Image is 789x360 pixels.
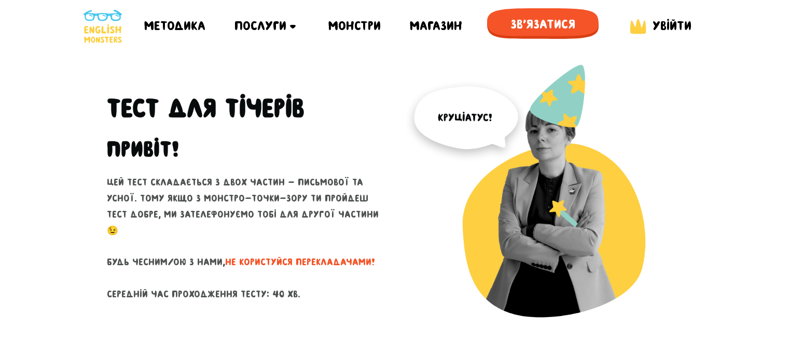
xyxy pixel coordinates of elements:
[487,8,599,40] span: Зв'язатися
[653,19,691,33] span: Увійти
[107,93,387,124] h1: Тест для тічерів
[628,17,648,36] img: English Monsters login
[84,10,122,43] img: English Monsters
[107,136,179,162] h2: Привіт!
[225,257,375,267] span: не користуйся перекладачами!
[107,175,387,302] p: Цей тест складається з двох частин - письмової та усної. Тому якщо з монстро-точки-зору ти пройде...
[403,64,683,343] img: English Monsters test
[487,8,599,44] a: Зв'язатися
